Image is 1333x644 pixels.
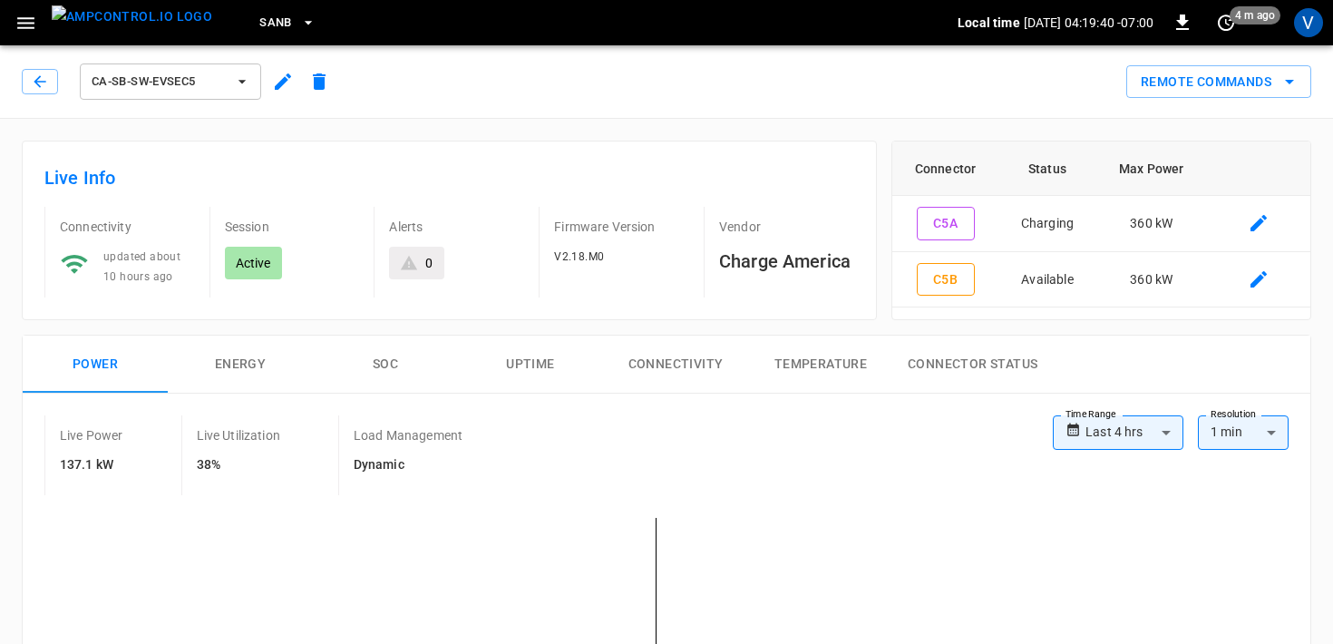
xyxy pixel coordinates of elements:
button: SanB [252,5,323,41]
td: Charging [999,196,1096,252]
p: Live Utilization [197,426,280,444]
img: ampcontrol.io logo [52,5,212,28]
button: Remote Commands [1126,65,1311,99]
p: Active [236,254,271,272]
p: Alerts [389,218,524,236]
td: 360 kW [1095,252,1207,308]
div: 0 [425,254,433,272]
th: Max Power [1095,141,1207,196]
button: Connector Status [893,336,1052,394]
button: Energy [168,336,313,394]
p: Live Power [60,426,123,444]
h6: 38% [197,455,280,475]
th: Status [999,141,1096,196]
label: Resolution [1211,407,1256,422]
table: connector table [892,141,1310,307]
span: SanB [259,13,292,34]
div: Last 4 hrs [1085,415,1183,450]
div: remote commands options [1126,65,1311,99]
th: Connector [892,141,999,196]
button: Temperature [748,336,893,394]
h6: Dynamic [354,455,462,475]
span: V2.18.M0 [554,250,604,263]
button: Power [23,336,168,394]
h6: 137.1 kW [60,455,123,475]
button: C5B [917,263,975,297]
p: [DATE] 04:19:40 -07:00 [1024,14,1153,32]
p: Local time [958,14,1020,32]
button: Connectivity [603,336,748,394]
button: set refresh interval [1211,8,1241,37]
td: Available [999,252,1096,308]
h6: Live Info [44,163,854,192]
p: Vendor [719,218,854,236]
span: updated about 10 hours ago [103,250,180,283]
label: Time Range [1065,407,1116,422]
p: Session [225,218,360,236]
button: C5A [917,207,975,240]
span: 4 m ago [1230,6,1280,24]
span: ca-sb-sw-evseC5 [92,72,226,93]
button: SOC [313,336,458,394]
td: 360 kW [1095,196,1207,252]
div: 1 min [1198,415,1289,450]
h6: Charge America [719,247,854,276]
button: Uptime [458,336,603,394]
p: Load Management [354,426,462,444]
p: Firmware Version [554,218,689,236]
p: Connectivity [60,218,195,236]
div: profile-icon [1294,8,1323,37]
button: ca-sb-sw-evseC5 [80,63,261,100]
